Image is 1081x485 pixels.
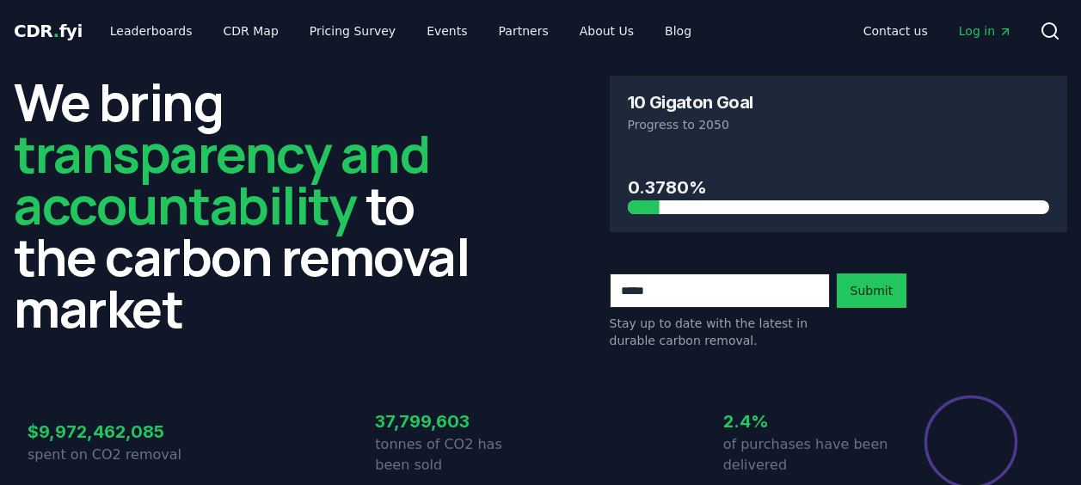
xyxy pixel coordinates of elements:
[850,15,1026,46] nav: Main
[959,22,1012,40] span: Log in
[14,76,472,334] h2: We bring to the carbon removal market
[375,408,540,434] h3: 37,799,603
[14,118,429,240] span: transparency and accountability
[296,15,409,46] a: Pricing Survey
[28,419,193,445] h3: $9,972,462,085
[28,445,193,465] p: spent on CO2 removal
[96,15,705,46] nav: Main
[651,15,705,46] a: Blog
[628,175,1050,200] h3: 0.3780%
[628,94,753,111] h3: 10 Gigaton Goal
[628,116,1050,133] p: Progress to 2050
[566,15,648,46] a: About Us
[485,15,562,46] a: Partners
[14,21,83,41] span: CDR fyi
[14,19,83,43] a: CDR.fyi
[850,15,942,46] a: Contact us
[837,273,907,308] button: Submit
[210,15,292,46] a: CDR Map
[723,434,888,476] p: of purchases have been delivered
[53,21,59,41] span: .
[610,315,830,349] p: Stay up to date with the latest in durable carbon removal.
[413,15,481,46] a: Events
[723,408,888,434] h3: 2.4%
[96,15,206,46] a: Leaderboards
[375,434,540,476] p: tonnes of CO2 has been sold
[945,15,1026,46] a: Log in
